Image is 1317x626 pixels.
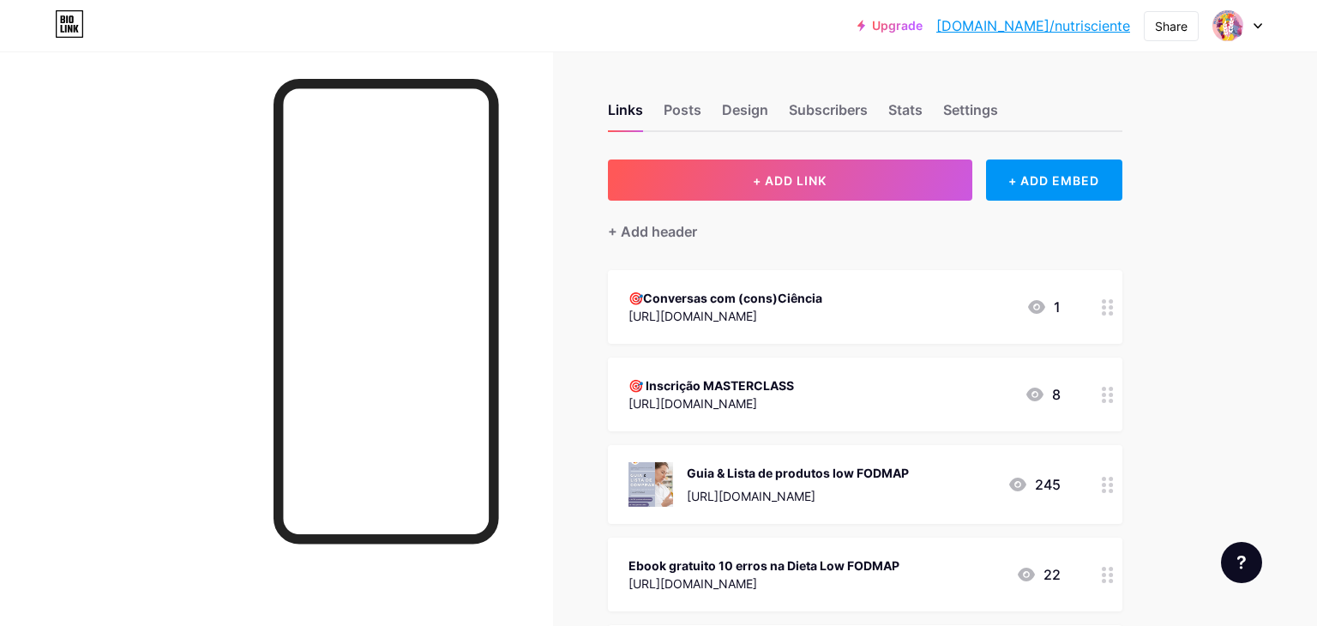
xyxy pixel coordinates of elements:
div: 8 [1025,384,1061,405]
div: 245 [1007,474,1061,495]
div: Settings [943,99,998,130]
div: + ADD EMBED [986,160,1122,201]
div: Design [722,99,768,130]
div: [URL][DOMAIN_NAME] [628,307,822,325]
div: 1 [1026,297,1061,317]
button: + ADD LINK [608,160,972,201]
div: + Add header [608,221,697,242]
div: Share [1155,17,1188,35]
a: [DOMAIN_NAME]/nutrisciente [936,15,1130,36]
div: Stats [888,99,923,130]
div: Links [608,99,643,130]
div: 🎯 Inscrição MASTERCLASS [628,376,794,394]
div: Subscribers [789,99,868,130]
div: 22 [1016,564,1061,585]
span: + ADD LINK [753,173,827,188]
div: Guia & Lista de produtos low FODMAP [687,464,909,482]
div: Ebook gratuito 10 erros na Dieta Low FODMAP [628,557,899,575]
div: Posts [664,99,701,130]
div: [URL][DOMAIN_NAME] [628,394,794,412]
div: [URL][DOMAIN_NAME] [687,487,909,505]
a: Upgrade [857,19,923,33]
img: Guia & Lista de produtos low FODMAP [628,462,673,507]
div: 🎯Conversas com (cons)Ciência [628,289,822,307]
div: [URL][DOMAIN_NAME] [628,575,899,593]
img: nutrisciente [1212,9,1244,42]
